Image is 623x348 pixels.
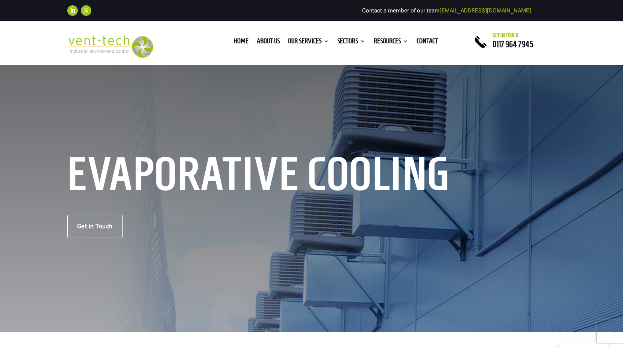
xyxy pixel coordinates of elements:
a: Resources [374,38,408,47]
a: Sectors [337,38,365,47]
span: Contact a member of our team [362,7,531,14]
a: [EMAIL_ADDRESS][DOMAIN_NAME] [440,7,531,14]
a: Home [233,38,249,47]
a: Get in Touch [67,215,123,238]
img: 2023-09-27T08_35_16.549ZVENT-TECH---Clear-background [67,35,153,58]
span: Get in touch [493,32,518,38]
a: About us [257,38,280,47]
a: 0117 964 7945 [493,40,533,49]
a: Our Services [288,38,329,47]
a: Follow on X [81,5,91,16]
a: Follow on LinkedIn [67,5,78,16]
a: Contact [417,38,438,47]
